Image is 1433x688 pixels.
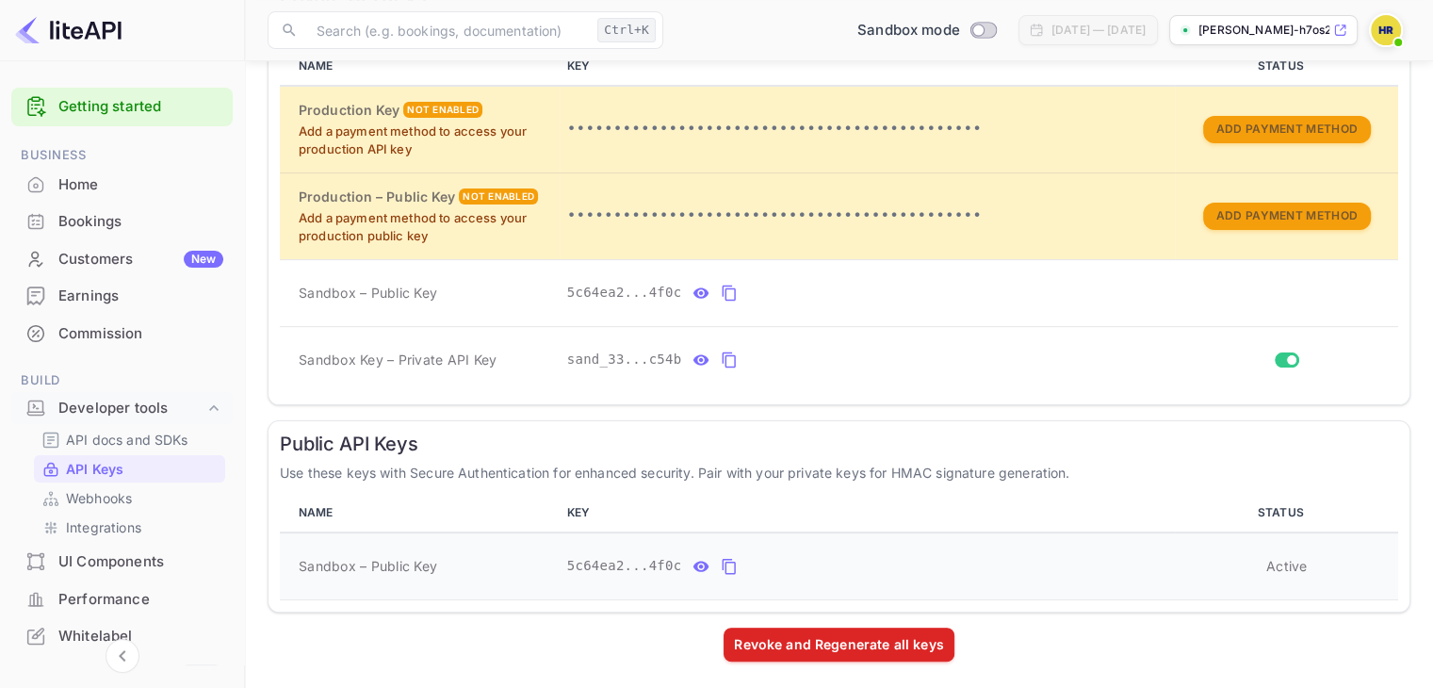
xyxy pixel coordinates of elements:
[1203,120,1371,136] a: Add Payment Method
[15,15,122,45] img: LiteAPI logo
[280,494,560,532] th: NAME
[560,47,1175,86] th: KEY
[597,18,656,42] div: Ctrl+K
[58,174,223,196] div: Home
[280,47,1398,393] table: private api keys table
[280,463,1398,483] p: Use these keys with Secure Authentication for enhanced security. Pair with your private keys for ...
[459,188,538,205] div: Not enabled
[66,488,132,508] p: Webhooks
[11,316,233,351] a: Commission
[11,204,233,240] div: Bookings
[58,249,223,270] div: Customers
[1203,206,1371,222] a: Add Payment Method
[66,517,141,537] p: Integrations
[66,430,188,450] p: API docs and SDKs
[280,47,560,86] th: NAME
[1203,116,1371,143] button: Add Payment Method
[11,167,233,202] a: Home
[34,484,225,512] div: Webhooks
[299,123,552,159] p: Add a payment method to access your production API key
[299,285,437,301] span: Sandbox – Public Key
[11,544,233,581] div: UI Components
[11,370,233,391] span: Build
[850,20,1003,41] div: Switch to Production mode
[567,350,682,369] span: sand_33...c54b
[41,517,218,537] a: Integrations
[34,426,225,453] div: API docs and SDKs
[567,283,682,303] span: 5c64ea2...4f0c
[58,626,223,647] div: Whitelabel
[1182,556,1392,576] div: Active
[567,118,1167,140] p: •••••••••••••••••••••••••••••••••••••••••••••
[34,514,225,541] div: Integrations
[41,488,218,508] a: Webhooks
[34,455,225,483] div: API Keys
[66,459,123,479] p: API Keys
[280,433,1398,455] h6: Public API Keys
[58,323,223,345] div: Commission
[560,494,1175,532] th: KEY
[1051,22,1146,39] div: [DATE] — [DATE]
[11,88,233,126] div: Getting started
[11,204,233,238] a: Bookings
[1175,494,1398,532] th: STATUS
[11,278,233,315] div: Earnings
[11,544,233,579] a: UI Components
[11,392,233,425] div: Developer tools
[280,494,1398,600] table: public api keys table
[58,211,223,233] div: Bookings
[567,556,682,576] span: 5c64ea2...4f0c
[58,286,223,307] div: Earnings
[1203,203,1371,230] button: Add Payment Method
[11,167,233,204] div: Home
[58,398,204,419] div: Developer tools
[299,187,455,207] h6: Production – Public Key
[58,589,223,611] div: Performance
[857,20,960,41] span: Sandbox mode
[299,209,552,246] p: Add a payment method to access your production public key
[1371,15,1401,45] img: haroun RAMI
[11,582,233,616] a: Performance
[1175,47,1398,86] th: STATUS
[11,618,233,655] div: Whitelabel
[299,100,399,121] h6: Production Key
[11,145,233,166] span: Business
[11,316,233,352] div: Commission
[11,618,233,653] a: Whitelabel
[41,459,218,479] a: API Keys
[106,639,139,673] button: Collapse navigation
[734,634,944,654] div: Revoke and Regenerate all keys
[305,11,590,49] input: Search (e.g. bookings, documentation)
[184,251,223,268] div: New
[58,96,223,118] a: Getting started
[58,551,223,573] div: UI Components
[11,241,233,278] div: CustomersNew
[299,558,437,574] span: Sandbox – Public Key
[41,430,218,450] a: API docs and SDKs
[11,241,233,276] a: CustomersNew
[11,278,233,313] a: Earnings
[280,326,560,393] td: Sandbox Key – Private API Key
[403,102,482,118] div: Not enabled
[567,205,1167,227] p: •••••••••••••••••••••••••••••••••••••••••••••
[11,582,233,618] div: Performance
[1198,22,1329,39] p: [PERSON_NAME]-h7os2.nuit...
